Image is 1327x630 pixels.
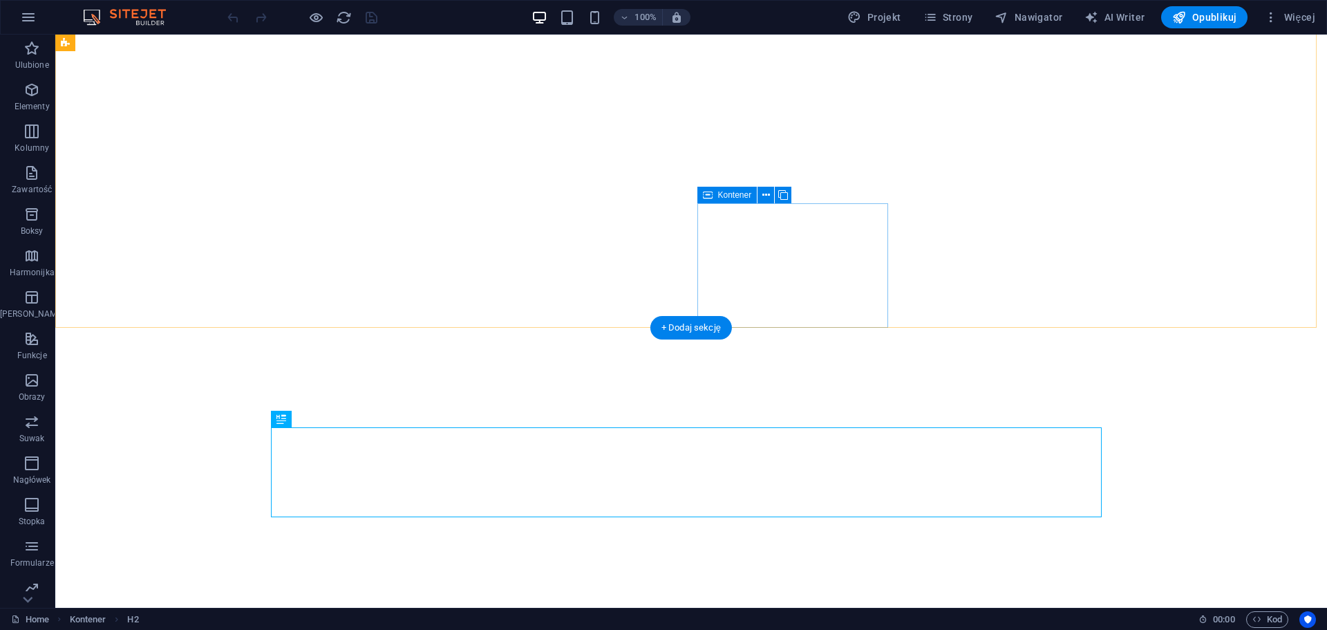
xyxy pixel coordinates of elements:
p: Stopka [19,516,46,527]
button: Opublikuj [1161,6,1248,28]
span: : [1223,614,1225,624]
span: Kontener [718,191,752,199]
button: Kliknij tutaj, aby wyjść z trybu podglądu i kontynuować edycję [308,9,324,26]
button: 100% [614,9,663,26]
i: Po zmianie rozmiaru automatycznie dostosowuje poziom powiększenia do wybranego urządzenia. [670,11,683,24]
span: Kliknij, aby zaznaczyć. Kliknij dwukrotnie, aby edytować [70,611,106,628]
h6: 100% [634,9,657,26]
h6: Czas sesji [1198,611,1235,628]
p: Formularze [10,557,54,568]
span: AI Writer [1084,10,1145,24]
p: Elementy [15,101,50,112]
img: Editor Logo [79,9,183,26]
span: Opublikuj [1172,10,1236,24]
i: Przeładuj stronę [336,10,352,26]
button: Projekt [842,6,906,28]
span: Projekt [847,10,901,24]
div: + Dodaj sekcję [650,316,732,340]
span: Kod [1252,611,1282,628]
p: Harmonijka [10,267,55,278]
button: Usercentrics [1299,611,1316,628]
p: Obrazy [19,391,46,402]
p: Ulubione [15,59,49,71]
button: AI Writer [1079,6,1150,28]
button: Strony [918,6,979,28]
p: Boksy [21,225,44,237]
nav: breadcrumb [70,611,139,628]
p: Suwak [19,433,45,444]
button: Nawigator [989,6,1068,28]
span: Nawigator [995,10,1062,24]
button: reload [335,9,352,26]
a: Kliknij, aby anulować zaznaczenie. Kliknij dwukrotnie, aby otworzyć Strony [11,611,49,628]
button: Więcej [1259,6,1321,28]
span: Strony [923,10,973,24]
span: Kliknij, aby zaznaczyć. Kliknij dwukrotnie, aby edytować [127,611,138,628]
p: Nagłówek [13,474,51,485]
p: Zawartość [12,184,52,195]
span: Więcej [1264,10,1315,24]
p: Kolumny [15,142,49,154]
span: 00 00 [1213,611,1234,628]
div: Projekt (Ctrl+Alt+Y) [842,6,906,28]
button: Kod [1246,611,1288,628]
p: Funkcje [17,350,47,361]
